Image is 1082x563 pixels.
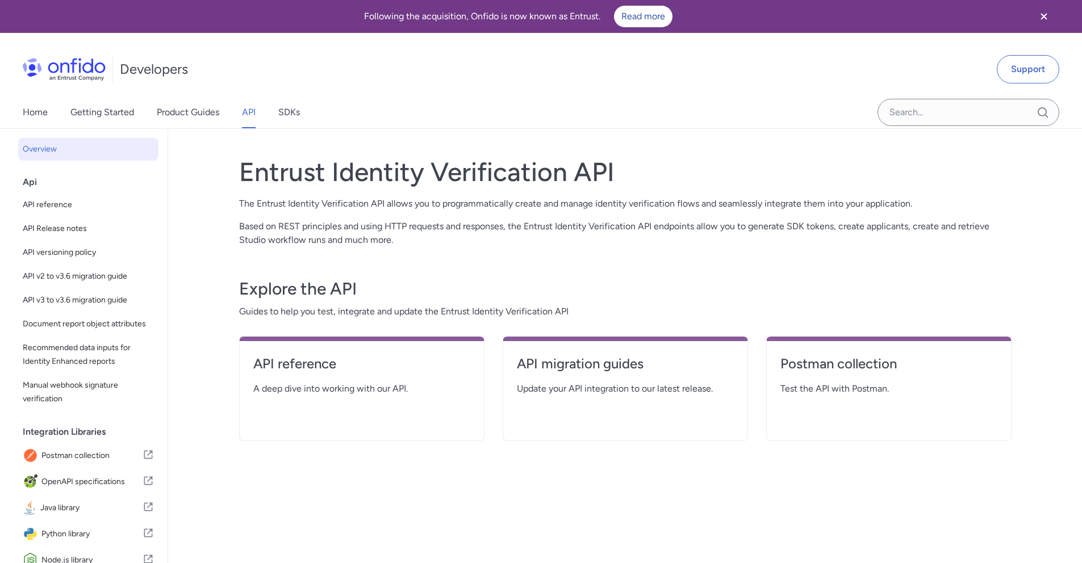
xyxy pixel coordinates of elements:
img: Onfido Logo [23,58,106,81]
h4: API reference [253,355,470,373]
a: Support [997,55,1059,83]
span: API versioning policy [23,246,154,259]
span: Document report object attributes [23,317,154,331]
span: API Release notes [23,222,154,236]
p: Based on REST principles and using HTTP requests and responses, the Entrust Identity Verification... [239,220,1012,247]
img: IconPostman collection [23,448,41,464]
a: Postman collection [780,355,997,382]
h3: Explore the API [239,278,1012,300]
a: IconPython libraryPython library [18,522,158,547]
span: Postman collection [41,448,143,464]
span: Recommended data inputs for Identity Enhanced reports [23,341,154,368]
a: API reference [253,355,470,382]
div: Api [23,171,163,194]
img: IconPython library [23,526,41,542]
span: Overview [23,142,154,156]
a: Overview [18,138,158,161]
h1: Entrust Identity Verification API [239,156,1012,188]
a: Read more [614,6,672,27]
a: API reference [18,194,158,216]
a: Product Guides [157,96,219,128]
a: IconOpenAPI specificationsOpenAPI specifications [18,469,158,494]
span: Python library [41,526,143,542]
h1: Developers [120,60,188,78]
span: API v3 to v3.6 migration guide [23,293,154,307]
h4: API migration guides [517,355,734,373]
div: Following the acquisition, Onfido is now known as Entrust. [14,6,1023,27]
button: Close banner [1023,2,1065,31]
span: OpenAPI specifications [41,474,143,490]
div: Integration Libraries [23,421,163,443]
a: Manual webhook signature verification [18,374,158,410]
span: Manual webhook signature verification [23,379,154,406]
svg: Close banner [1037,10,1051,23]
a: API migration guides [517,355,734,382]
h4: Postman collection [780,355,997,373]
a: API v3 to v3.6 migration guide [18,289,158,312]
a: Document report object attributes [18,313,158,335]
a: Getting Started [70,96,134,128]
a: API [242,96,256,128]
img: IconJava library [23,500,40,516]
span: A deep dive into working with our API. [253,382,470,396]
span: API reference [23,198,154,212]
a: IconJava libraryJava library [18,495,158,520]
a: API v2 to v3.6 migration guide [18,265,158,288]
p: The Entrust Identity Verification API allows you to programmatically create and manage identity v... [239,197,1012,211]
a: Recommended data inputs for Identity Enhanced reports [18,337,158,373]
span: Java library [40,500,143,516]
a: API versioning policy [18,241,158,264]
a: Home [23,96,48,128]
input: Onfido search input field [878,99,1059,126]
a: API Release notes [18,217,158,240]
img: IconOpenAPI specifications [23,474,41,490]
span: Guides to help you test, integrate and update the Entrust Identity Verification API [239,305,1012,318]
span: Update your API integration to our latest release. [517,382,734,396]
a: IconPostman collectionPostman collection [18,443,158,468]
a: SDKs [278,96,300,128]
span: Test the API with Postman. [780,382,997,396]
span: API v2 to v3.6 migration guide [23,270,154,283]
